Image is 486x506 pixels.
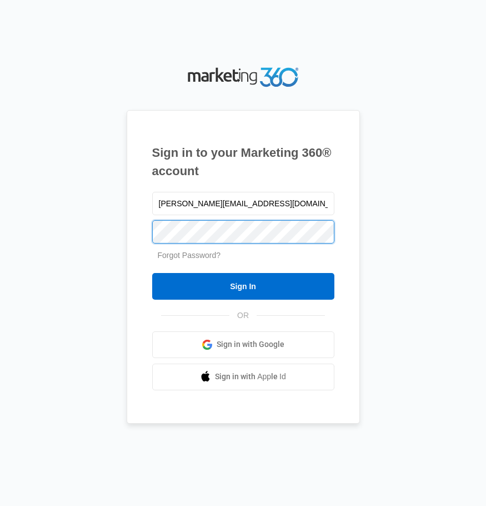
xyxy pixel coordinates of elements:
[152,364,334,390] a: Sign in with Apple Id
[152,143,334,180] h1: Sign in to your Marketing 360® account
[229,310,257,321] span: OR
[215,371,286,383] span: Sign in with Apple Id
[152,273,334,300] input: Sign In
[217,339,284,350] span: Sign in with Google
[152,192,334,215] input: Email
[152,331,334,358] a: Sign in with Google
[158,251,221,260] a: Forgot Password?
